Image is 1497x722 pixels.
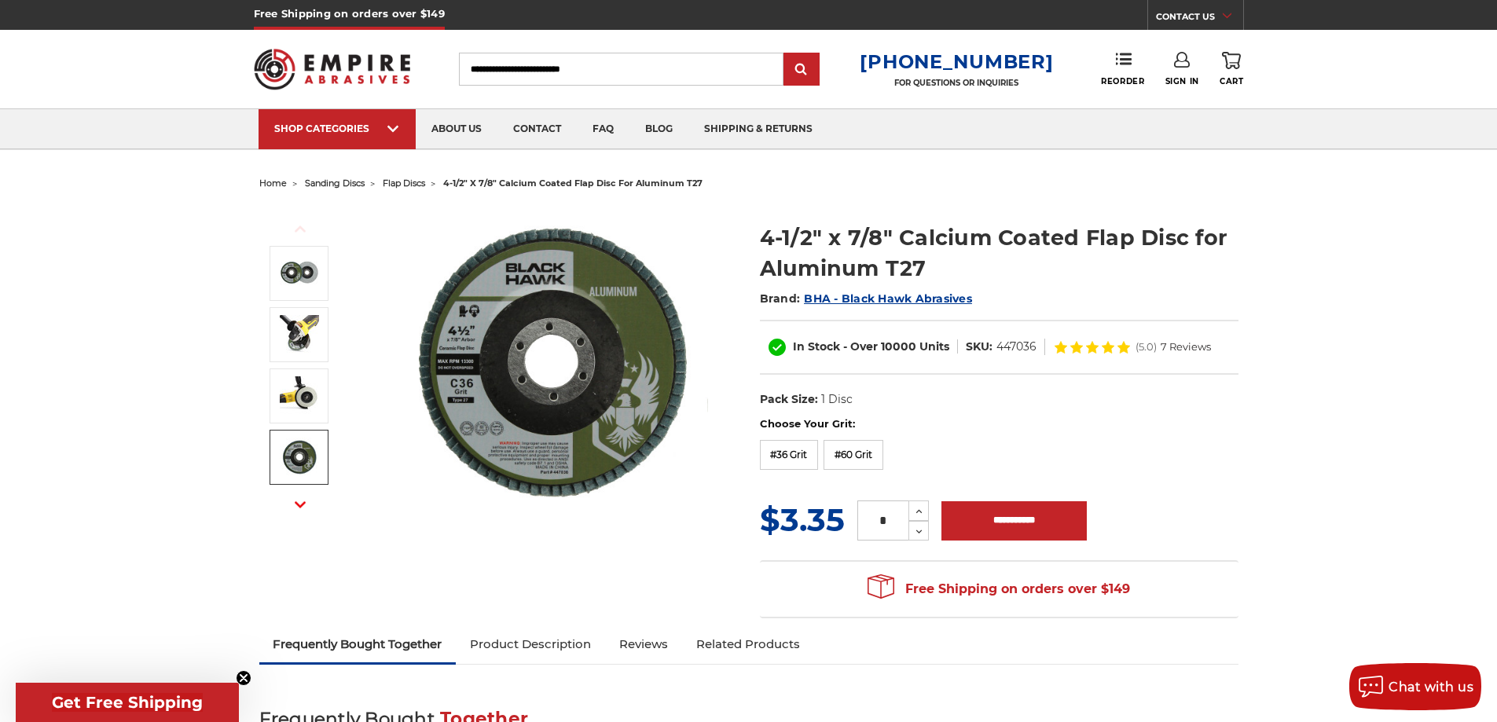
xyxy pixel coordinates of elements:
[416,109,497,149] a: about us
[868,574,1130,605] span: Free Shipping on orders over $149
[793,339,840,354] span: In Stock
[966,339,992,355] dt: SKU:
[1136,342,1157,352] span: (5.0)
[1101,76,1144,86] span: Reorder
[682,627,814,662] a: Related Products
[1165,76,1199,86] span: Sign In
[860,78,1053,88] p: FOR QUESTIONS OR INQUIRIES
[1220,52,1243,86] a: Cart
[577,109,629,149] a: faq
[605,627,682,662] a: Reviews
[52,693,203,712] span: Get Free Shipping
[259,627,457,662] a: Frequently Bought Together
[383,178,425,189] a: flap discs
[1156,8,1243,30] a: CONTACT US
[760,416,1238,432] label: Choose Your Grit:
[919,339,949,354] span: Units
[786,54,817,86] input: Submit
[16,683,239,722] div: Get Free ShippingClose teaser
[280,315,319,354] img: angle grinder disc for aluminum
[860,50,1053,73] a: [PHONE_NUMBER]
[497,109,577,149] a: contact
[280,438,319,477] img: 4.5 inch flap disc for grinding aluminum
[1101,52,1144,86] a: Reorder
[760,500,845,539] span: $3.35
[760,222,1238,284] h1: 4-1/2" x 7/8" Calcium Coated Flap Disc for Aluminum T27
[881,339,916,354] span: 10000
[236,670,251,686] button: Close teaser
[280,376,319,416] img: aluminum flap disc with stearate
[688,109,828,149] a: shipping & returns
[996,339,1037,355] dd: 447036
[843,339,878,354] span: - Over
[456,627,605,662] a: Product Description
[760,291,801,306] span: Brand:
[804,291,972,306] a: BHA - Black Hawk Abrasives
[1161,342,1211,352] span: 7 Reviews
[281,488,319,522] button: Next
[305,178,365,189] a: sanding discs
[281,212,319,246] button: Previous
[259,178,287,189] a: home
[254,38,411,100] img: Empire Abrasives
[1220,76,1243,86] span: Cart
[274,123,400,134] div: SHOP CATEGORIES
[280,254,319,293] img: BHA 4-1/2" x 7/8" Aluminum Flap Disc
[394,206,708,520] img: BHA 4-1/2" x 7/8" Aluminum Flap Disc
[1349,663,1481,710] button: Chat with us
[629,109,688,149] a: blog
[443,178,703,189] span: 4-1/2" x 7/8" calcium coated flap disc for aluminum t27
[1389,680,1473,695] span: Chat with us
[821,391,853,408] dd: 1 Disc
[760,391,818,408] dt: Pack Size:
